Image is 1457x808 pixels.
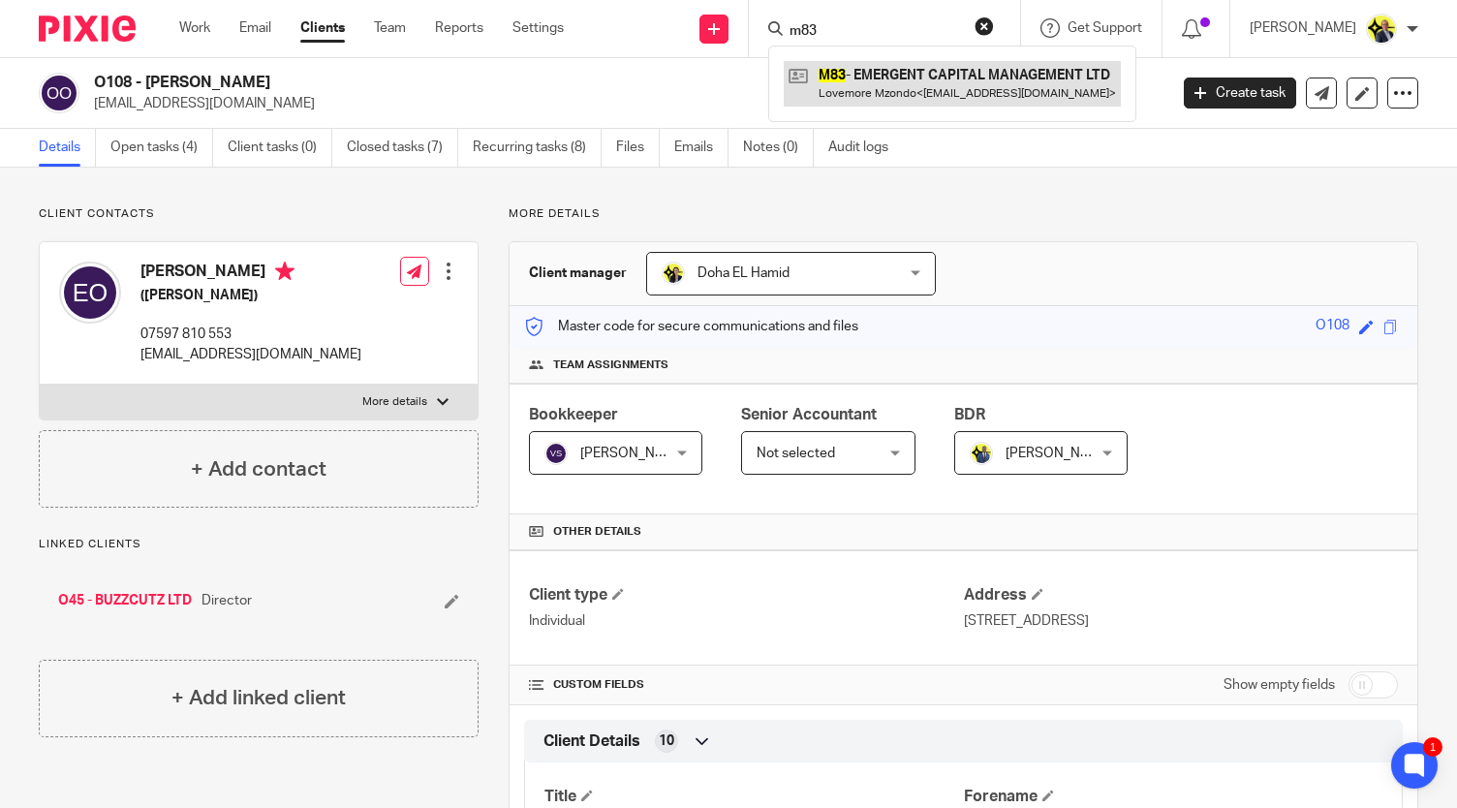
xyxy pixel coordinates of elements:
p: Linked clients [39,537,479,552]
p: 07597 810 553 [140,325,361,344]
span: Doha EL Hamid [697,266,790,280]
p: Client contacts [39,206,479,222]
a: Email [239,18,271,38]
p: More details [509,206,1418,222]
p: Master code for secure communications and files [524,317,858,336]
p: [PERSON_NAME] [1250,18,1356,38]
h4: + Add linked client [171,683,346,713]
div: O108 [1316,316,1349,338]
h4: + Add contact [191,454,326,484]
h4: Client type [529,585,963,606]
span: Client Details [543,731,640,752]
img: Pixie [39,16,136,42]
span: [PERSON_NAME] [580,447,687,460]
span: Bookkeeper [529,407,618,422]
a: Closed tasks (7) [347,129,458,167]
a: Client tasks (0) [228,129,332,167]
p: More details [362,394,427,410]
span: [PERSON_NAME] [1006,447,1112,460]
a: Emails [674,129,728,167]
a: Notes (0) [743,129,814,167]
h4: CUSTOM FIELDS [529,677,963,693]
a: Reports [435,18,483,38]
img: Dan-Starbridge%20(1).jpg [1366,14,1397,45]
span: Director [201,591,252,610]
h4: Address [964,585,1398,606]
a: Team [374,18,406,38]
div: 1 [1423,737,1442,757]
h5: ([PERSON_NAME]) [140,286,361,305]
h2: O108 - [PERSON_NAME] [94,73,943,93]
a: Settings [512,18,564,38]
span: Team assignments [553,357,668,373]
img: Doha-Starbridge.jpg [662,262,685,285]
a: Files [616,129,660,167]
p: [EMAIL_ADDRESS][DOMAIN_NAME] [94,94,1155,113]
i: Primary [275,262,294,281]
img: svg%3E [39,73,79,113]
a: Work [179,18,210,38]
button: Clear [975,16,994,36]
h4: [PERSON_NAME] [140,262,361,286]
h3: Client manager [529,264,627,283]
span: Not selected [757,447,835,460]
span: BDR [954,407,985,422]
h4: Forename [964,787,1382,807]
a: O45 - BUZZCUTZ LTD [58,591,192,610]
p: Individual [529,611,963,631]
a: Recurring tasks (8) [473,129,602,167]
span: 10 [659,731,674,751]
a: Create task [1184,78,1296,109]
img: Dennis-Starbridge.jpg [970,442,993,465]
h4: Title [544,787,963,807]
a: Audit logs [828,129,903,167]
input: Search [788,23,962,41]
a: Clients [300,18,345,38]
a: Details [39,129,96,167]
span: Other details [553,524,641,540]
img: svg%3E [544,442,568,465]
p: [STREET_ADDRESS] [964,611,1398,631]
img: svg%3E [59,262,121,324]
label: Show empty fields [1224,675,1335,695]
p: [EMAIL_ADDRESS][DOMAIN_NAME] [140,345,361,364]
span: Get Support [1068,21,1142,35]
a: Open tasks (4) [110,129,213,167]
span: Senior Accountant [741,407,877,422]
